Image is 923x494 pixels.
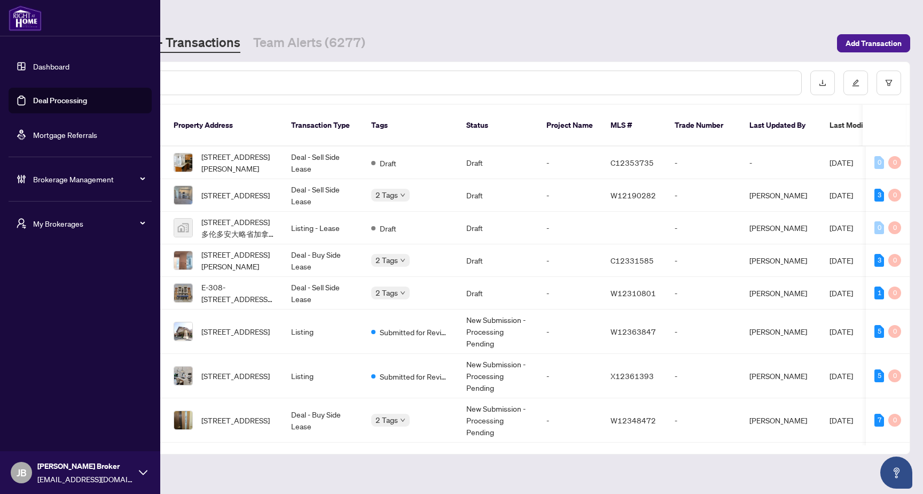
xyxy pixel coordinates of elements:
img: thumbnail-img [174,219,192,237]
td: Listing [283,310,363,354]
td: Draft [458,212,538,244]
div: 0 [888,189,901,202]
td: [PERSON_NAME] [741,244,821,277]
div: 5 [874,369,884,382]
span: [EMAIL_ADDRESS][DOMAIN_NAME] [37,473,134,485]
td: - [538,244,602,277]
td: - [666,179,741,212]
td: Deal - Sell Side Lease [283,179,363,212]
div: 0 [888,221,901,234]
td: Draft [458,146,538,179]
td: Draft [458,277,538,310]
td: - [538,354,602,398]
span: Draft [380,222,396,234]
td: - [666,146,741,179]
td: Deal - Buy Side Lease [283,244,363,277]
td: New Submission - Processing Pending [458,398,538,443]
span: Submitted for Review [380,326,449,338]
td: - [666,310,741,354]
img: thumbnail-img [174,186,192,204]
span: 2 Tags [376,287,398,299]
div: 5 [874,325,884,338]
span: [DATE] [830,288,853,298]
td: - [666,398,741,443]
div: 0 [874,221,884,234]
td: [PERSON_NAME] [741,310,821,354]
td: - [538,277,602,310]
td: [PERSON_NAME] [741,179,821,212]
td: [PERSON_NAME] [741,212,821,244]
button: filter [877,71,901,95]
span: edit [852,79,859,87]
span: Draft [380,157,396,169]
div: 1 [874,287,884,299]
span: Brokerage Management [33,173,144,185]
td: - [538,310,602,354]
td: - [666,244,741,277]
span: 2 Tags [376,254,398,266]
span: 2 Tags [376,414,398,426]
div: 0 [888,369,901,382]
span: [PERSON_NAME] Broker [37,460,134,472]
span: [STREET_ADDRESS][PERSON_NAME] [201,249,274,272]
span: C12331585 [611,256,654,265]
span: down [400,290,405,296]
td: New Submission - Processing Pending [458,310,538,354]
td: - [538,212,602,244]
span: [STREET_ADDRESS] [201,414,270,426]
span: [DATE] [830,371,853,381]
span: W12310801 [611,288,656,298]
th: Transaction Type [283,105,363,146]
div: 0 [874,156,884,169]
span: [STREET_ADDRESS][PERSON_NAME] [201,151,274,174]
span: E-308-[STREET_ADDRESS][PERSON_NAME] [201,281,274,305]
td: Deal - Buy Side Lease [283,398,363,443]
th: Last Updated By [741,105,821,146]
td: - [741,146,821,179]
img: thumbnail-img [174,153,192,172]
a: Mortgage Referrals [33,130,97,140]
span: Add Transaction [846,35,902,52]
span: filter [885,79,893,87]
span: [DATE] [830,327,853,336]
img: thumbnail-img [174,322,192,341]
th: Project Name [538,105,602,146]
button: Open asap [880,457,912,489]
td: [PERSON_NAME] [741,398,821,443]
span: Last Modified Date [830,119,895,131]
th: MLS # [602,105,666,146]
th: Trade Number [666,105,741,146]
button: edit [843,71,868,95]
span: [STREET_ADDRESS] [201,370,270,382]
span: [DATE] [830,223,853,233]
div: 0 [888,325,901,338]
span: JB [17,465,27,480]
a: Team Alerts (6277) [253,34,365,53]
div: 7 [874,414,884,427]
th: Last Modified Date [821,105,917,146]
div: 0 [888,254,901,267]
span: [DATE] [830,190,853,200]
td: - [666,212,741,244]
a: Deal Processing [33,96,87,105]
img: thumbnail-img [174,411,192,429]
th: Property Address [165,105,283,146]
span: [DATE] [830,256,853,265]
div: 3 [874,189,884,202]
span: down [400,258,405,263]
td: - [538,146,602,179]
span: [STREET_ADDRESS] [201,326,270,337]
span: [DATE] [830,158,853,167]
span: X12361393 [611,371,654,381]
img: logo [9,5,42,31]
td: - [538,398,602,443]
td: [PERSON_NAME] [741,354,821,398]
span: W12190282 [611,190,656,200]
span: [STREET_ADDRESS]多伦多安大略省加拿大 [201,216,274,240]
a: Dashboard [33,61,69,71]
td: - [538,179,602,212]
span: down [400,192,405,198]
td: [PERSON_NAME] [741,277,821,310]
td: - [666,354,741,398]
button: download [810,71,835,95]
